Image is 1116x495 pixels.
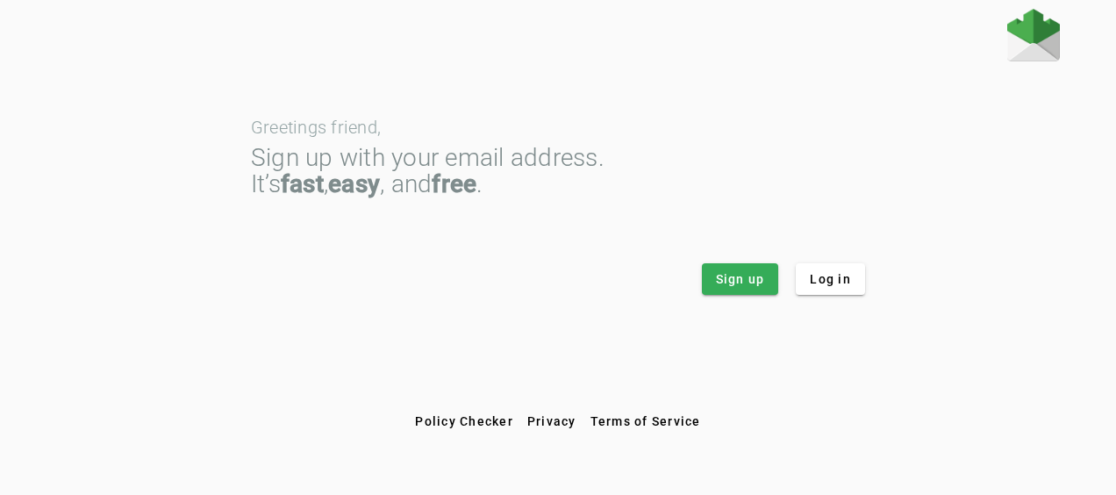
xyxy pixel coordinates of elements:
[583,405,708,437] button: Terms of Service
[408,405,520,437] button: Policy Checker
[1007,9,1060,61] img: Fraudmarc Logo
[328,169,380,198] strong: easy
[716,270,765,288] span: Sign up
[810,270,851,288] span: Log in
[590,414,701,428] span: Terms of Service
[520,405,583,437] button: Privacy
[281,169,324,198] strong: fast
[796,263,865,295] button: Log in
[527,414,576,428] span: Privacy
[702,263,779,295] button: Sign up
[415,414,513,428] span: Policy Checker
[251,145,865,197] div: Sign up with your email address. It’s , , and .
[251,118,865,136] div: Greetings friend,
[432,169,476,198] strong: free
